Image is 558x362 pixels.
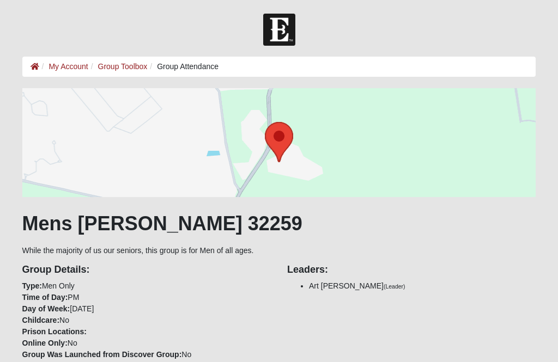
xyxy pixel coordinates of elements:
strong: Day of Week: [22,304,70,313]
h4: Leaders: [287,264,536,276]
img: Church of Eleven22 Logo [263,14,295,46]
h4: Group Details: [22,264,271,276]
li: Art [PERSON_NAME] [309,280,536,292]
strong: Prison Locations: [22,327,87,336]
li: Group Attendance [147,61,219,72]
a: My Account [48,62,88,71]
strong: Online Only: [22,339,68,347]
h1: Mens [PERSON_NAME] 32259 [22,212,536,235]
small: (Leader) [384,283,405,290]
strong: Time of Day: [22,293,68,302]
a: Group Toolbox [98,62,148,71]
strong: Type: [22,281,42,290]
strong: Childcare: [22,316,59,324]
